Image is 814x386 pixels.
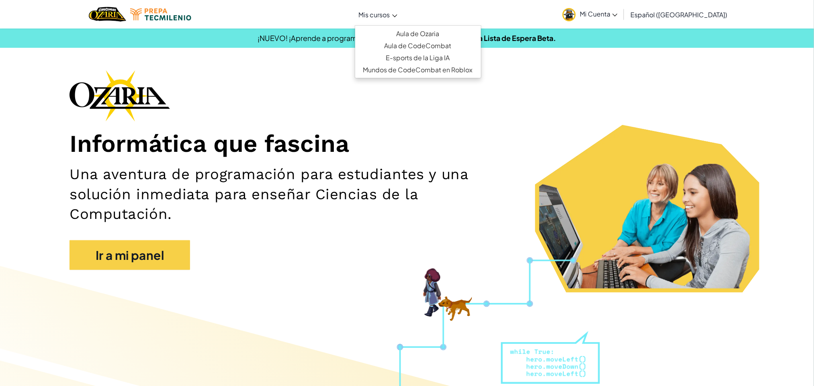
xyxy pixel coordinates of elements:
[355,28,481,40] a: Aula de Ozaria
[355,40,481,52] a: Aula de CodeCombat
[359,10,390,19] span: Mis cursos
[70,70,170,121] img: Ozaria branding logo
[70,129,744,159] h1: Informática que fascina
[70,164,522,224] h2: Una aventura de programación para estudiantes y una solución inmediata para enseñar Ciencias de l...
[89,6,126,22] img: Home
[70,240,190,270] a: Ir a mi panel
[558,2,622,27] a: Mi Cuenta
[258,33,445,43] span: ¡NUEVO! ¡Aprende a programar mientras juegas Roblox!
[580,10,618,18] span: Mi Cuenta
[355,4,401,25] a: Mis cursos
[355,52,481,64] a: E-sports de la Liga IA
[355,64,481,76] a: Mundos de CodeCombat en Roblox
[562,8,576,21] img: avatar
[626,4,731,25] a: Español ([GEOGRAPHIC_DATA])
[449,33,556,43] a: Únete a la Lista de Espera Beta.
[130,8,191,20] img: Tecmilenio logo
[89,6,126,22] a: Ozaria by CodeCombat logo
[630,10,727,19] span: Español ([GEOGRAPHIC_DATA])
